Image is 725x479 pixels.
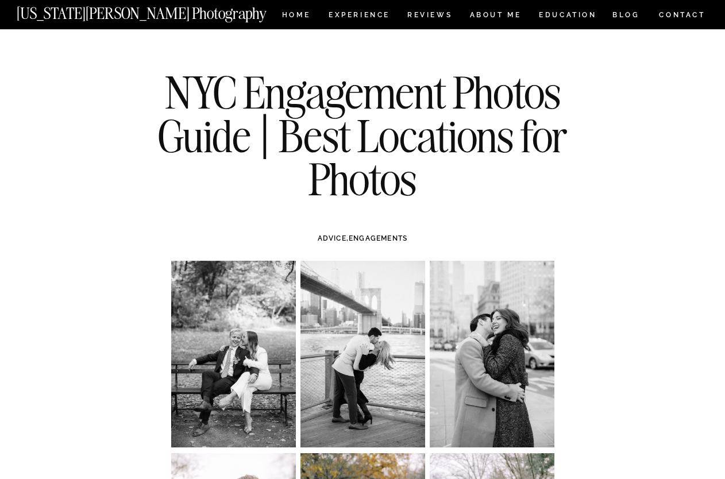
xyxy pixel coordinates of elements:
a: ADVICE [318,234,346,242]
a: CONTACT [658,9,706,21]
a: REVIEWS [407,11,450,21]
h3: , [195,233,530,244]
a: ENGAGEMENTS [349,234,407,242]
h1: NYC Engagement Photos Guide | Best Locations for Photos [154,71,571,201]
a: ABOUT ME [469,11,522,21]
img: Brooklyn Bridge Proposal [300,261,425,447]
img: NYC Engagement Photos [171,261,296,447]
a: HOME [280,11,313,21]
a: Experience [329,11,389,21]
img: NYC Engagement Photos [430,261,554,447]
a: [US_STATE][PERSON_NAME] Photography [17,6,305,16]
a: EDUCATION [538,11,598,21]
a: BLOG [612,11,640,21]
